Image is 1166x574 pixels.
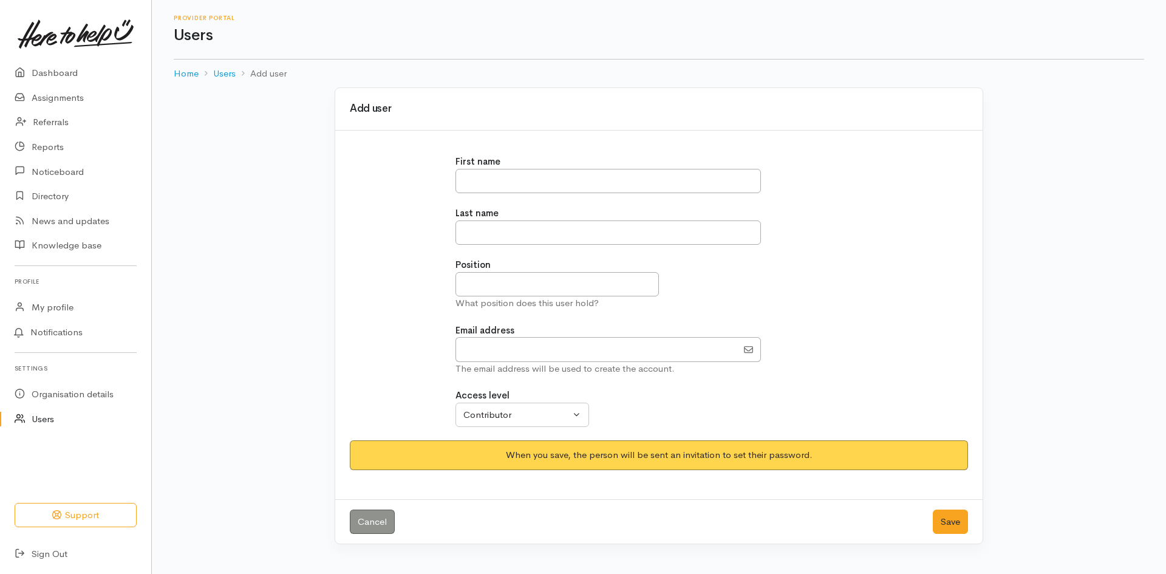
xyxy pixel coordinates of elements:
[455,207,499,220] label: Last name
[455,403,589,428] button: Contributor
[15,503,137,528] button: Support
[174,27,1144,44] h1: Users
[455,155,500,169] label: First name
[15,360,137,377] h6: Settings
[350,440,968,470] div: When you save, the person will be sent an invitation to set their password.
[455,258,491,272] label: Position
[455,324,514,338] label: Email address
[15,273,137,290] h6: Profile
[174,67,199,81] a: Home
[463,408,570,422] div: Contributor
[455,362,863,376] div: The email address will be used to create the account.
[350,510,395,535] a: Cancel
[455,389,510,403] label: Access level
[455,296,863,310] div: What position does this user hold?
[236,67,287,81] li: Add user
[350,103,968,115] h3: Add user
[213,67,236,81] a: Users
[933,510,968,535] button: Save
[174,60,1144,88] nav: breadcrumb
[174,15,1144,21] h6: Provider Portal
